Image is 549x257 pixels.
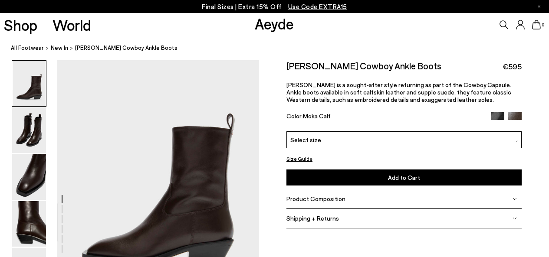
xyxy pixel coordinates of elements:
[532,20,541,29] a: 0
[11,36,549,60] nav: breadcrumb
[303,112,331,120] span: Moka Calf
[12,201,46,247] img: Luis Leather Cowboy Ankle Boots - Image 4
[286,60,441,71] h2: [PERSON_NAME] Cowboy Ankle Boots
[286,195,345,202] span: Product Composition
[4,17,37,33] a: Shop
[53,17,91,33] a: World
[541,23,545,27] span: 0
[11,43,44,52] a: All Footwear
[388,174,420,181] span: Add to Cart
[12,154,46,200] img: Luis Leather Cowboy Ankle Boots - Image 3
[286,169,522,185] button: Add to Cart
[286,153,312,164] button: Size Guide
[503,61,522,72] span: €595
[286,81,522,103] p: [PERSON_NAME] is a sought-after style returning as part of the Cowboy Capsule. Ankle boots availa...
[202,1,347,12] p: Final Sizes | Extra 15% Off
[513,197,517,201] img: svg%3E
[255,14,294,33] a: Aeyde
[513,216,517,221] img: svg%3E
[286,112,483,122] div: Color:
[290,135,321,144] span: Select size
[51,44,68,51] span: New In
[12,107,46,153] img: Luis Leather Cowboy Ankle Boots - Image 2
[513,139,518,143] img: svg%3E
[51,43,68,52] a: New In
[12,61,46,106] img: Luis Leather Cowboy Ankle Boots - Image 1
[75,43,178,52] span: [PERSON_NAME] Cowboy Ankle Boots
[286,215,339,222] span: Shipping + Returns
[288,3,347,10] span: Navigate to /collections/ss25-final-sizes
